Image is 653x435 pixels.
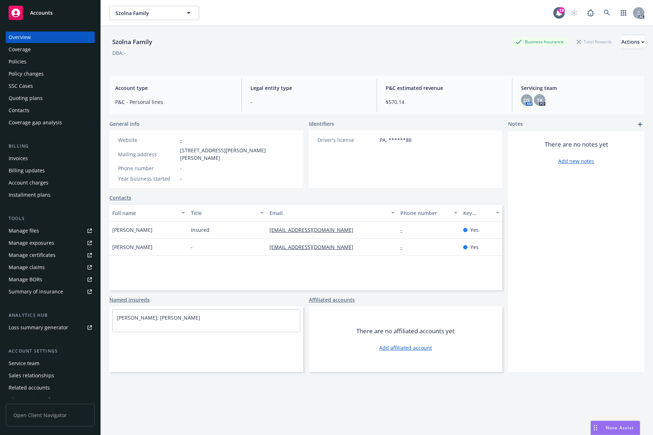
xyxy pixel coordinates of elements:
span: P&C - Personal lines [115,98,233,106]
div: Phone number [118,164,177,172]
span: - [180,175,182,182]
div: Full name [112,209,177,217]
div: Billing [6,143,95,150]
div: Year business started [118,175,177,182]
div: Policies [9,56,27,67]
a: Start snowing [567,6,581,20]
div: Tools [6,215,95,222]
a: Loss summary generator [6,322,95,333]
span: Open Client Navigator [6,404,95,426]
span: [PERSON_NAME] [112,243,152,251]
a: Manage BORs [6,274,95,285]
span: Insured [191,226,210,234]
a: Report a Bug [583,6,598,20]
button: Phone number [398,204,460,221]
span: [STREET_ADDRESS][PERSON_NAME][PERSON_NAME] [180,147,295,162]
a: Billing updates [6,165,95,176]
div: Installment plans [9,189,51,201]
span: Yes [470,226,479,234]
button: Szolna Family [109,6,199,20]
a: Manage files [6,225,95,236]
div: Overview [9,32,31,43]
div: Email [269,209,387,217]
button: Title [188,204,267,221]
a: [PERSON_NAME]; [PERSON_NAME] [117,314,200,321]
div: Coverage [9,44,31,55]
div: Manage certificates [9,249,56,261]
a: Manage certificates [6,249,95,261]
span: - [191,243,193,251]
a: Manage claims [6,262,95,273]
div: Service team [9,358,39,369]
span: Accounts [30,10,53,16]
div: Account settings [6,348,95,355]
div: Key contact [463,209,492,217]
a: Sales relationships [6,370,95,381]
span: $570.14 [386,98,503,106]
a: Coverage gap analysis [6,117,95,128]
span: General info [109,120,140,128]
div: Total Rewards [573,37,616,46]
button: Key contact [460,204,502,221]
span: - [250,98,368,106]
div: Billing updates [9,165,45,176]
span: There are no affiliated accounts yet [356,327,455,335]
a: [EMAIL_ADDRESS][DOMAIN_NAME] [269,226,359,233]
a: Contacts [6,105,95,116]
a: Add affiliated account [379,344,432,352]
span: Notes [508,120,523,129]
a: Service team [6,358,95,369]
a: [EMAIL_ADDRESS][DOMAIN_NAME] [269,244,359,250]
div: Manage exposures [9,237,54,249]
div: Account charges [9,177,48,188]
div: Analytics hub [6,312,95,319]
div: Related accounts [9,382,50,393]
span: Yes [470,243,479,251]
a: Add new notes [558,157,594,165]
a: Named insureds [109,296,150,303]
div: Summary of insurance [9,286,63,297]
a: - [400,226,408,233]
div: Invoices [9,153,28,164]
span: DS [523,96,530,104]
span: [PERSON_NAME] [112,226,152,234]
a: Overview [6,32,95,43]
button: Actions [621,35,644,49]
div: SSC Cases [9,80,33,92]
span: Nova Assist [606,425,634,431]
div: Contacts [9,105,29,116]
div: Phone number [400,209,450,217]
a: Switch app [616,6,631,20]
a: Affiliated accounts [309,296,355,303]
div: Loss summary generator [9,322,68,333]
a: Policy changes [6,68,95,80]
button: Nova Assist [591,421,640,435]
span: Identifiers [309,120,334,128]
a: Account charges [6,177,95,188]
span: Account type [115,84,233,92]
a: Quoting plans [6,92,95,104]
a: Related accounts [6,382,95,393]
a: Summary of insurance [6,286,95,297]
span: Servicing team [521,84,639,92]
div: DBA: - [112,49,126,57]
div: Szolna Family [109,37,155,47]
span: TK [537,96,543,104]
div: Coverage gap analysis [9,117,62,128]
div: 19 [558,6,565,13]
div: Business Insurance [512,37,567,46]
div: Mailing address [118,150,177,158]
div: Drag to move [591,421,600,435]
button: Email [267,204,398,221]
a: Accounts [6,3,95,23]
a: Installment plans [6,189,95,201]
span: Legal entity type [250,84,368,92]
a: Manage exposures [6,237,95,249]
div: Title [191,209,256,217]
div: Quoting plans [9,92,43,104]
a: Contacts [109,194,131,201]
a: - [400,244,408,250]
div: Manage files [9,225,39,236]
